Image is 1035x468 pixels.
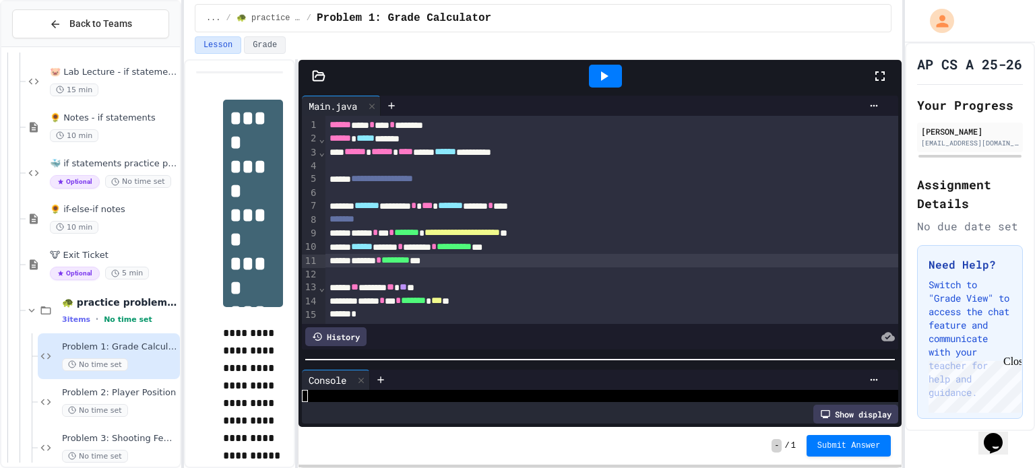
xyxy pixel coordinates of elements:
span: • [96,314,98,325]
span: 🌻 if-else-if notes [50,204,177,215]
span: Submit Answer [817,440,881,451]
span: 1 [791,440,796,451]
span: 🐮 Exit Ticket [50,250,177,261]
span: 10 min [50,221,98,234]
span: 10 min [50,129,98,142]
div: [EMAIL_ADDRESS][DOMAIN_NAME] [921,138,1019,148]
span: 🐷 Lab Lecture - if statements [50,67,177,78]
span: 🌻 Notes - if statements [50,112,177,124]
button: Lesson [195,36,241,54]
span: / [226,13,231,24]
span: 🐢 practice problems - HW [237,13,301,24]
span: Optional [50,267,100,280]
span: No time set [105,175,171,188]
span: ... [206,13,221,24]
iframe: chat widget [978,414,1022,455]
p: Switch to "Grade View" to access the chat feature and communicate with your teacher for help and ... [929,278,1011,399]
span: 5 min [105,267,149,279]
h1: AP CS A 25-26 [917,55,1022,73]
button: Submit Answer [807,435,891,457]
h2: Your Progress [917,96,1023,114]
span: 🐢 practice problems - HW [62,296,177,308]
span: No time set [62,450,128,463]
div: [PERSON_NAME] [921,125,1019,137]
span: Problem 2: Player Position [62,387,177,399]
span: 15 min [50,83,98,96]
span: No time set [104,315,152,324]
div: My Account [916,5,958,36]
span: Problem 1: Grade Calculator [317,10,491,26]
h2: Assignment Details [917,175,1023,213]
span: 🐳 if statements practice problems [50,158,177,170]
span: - [772,439,782,453]
h3: Need Help? [929,257,1011,273]
span: Problem 3: Shooting Feedback [62,433,177,444]
iframe: chat widget [923,356,1022,413]
div: Chat with us now!Close [5,5,93,86]
span: / [307,13,311,24]
span: Back to Teams [69,17,132,31]
span: / [784,440,789,451]
button: Back to Teams [12,9,169,38]
span: Problem 1: Grade Calculator [62,341,177,353]
span: 3 items [62,315,90,324]
button: Grade [244,36,286,54]
span: Optional [50,175,100,189]
div: No due date set [917,218,1023,234]
span: No time set [62,358,128,371]
span: No time set [62,404,128,417]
